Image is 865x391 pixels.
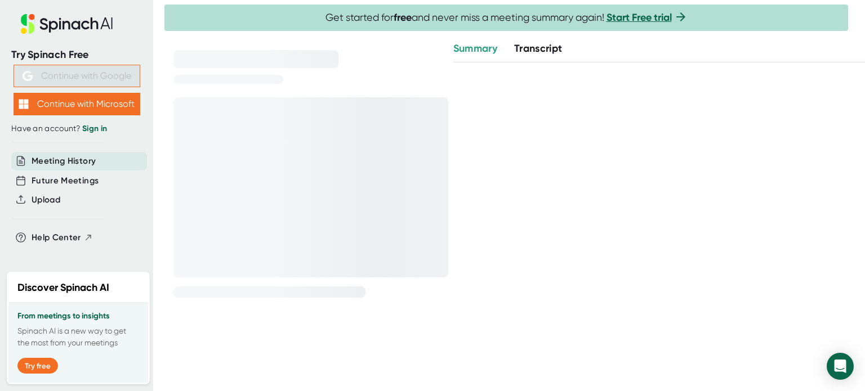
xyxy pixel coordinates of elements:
button: Continue with Google [14,65,140,87]
button: Try free [17,358,58,374]
b: free [394,11,412,24]
span: Get started for and never miss a meeting summary again! [326,11,688,24]
img: Aehbyd4JwY73AAAAAElFTkSuQmCC [23,71,33,81]
span: Summary [453,42,497,55]
button: Summary [453,41,497,56]
button: Transcript [514,41,563,56]
div: Try Spinach Free [11,48,142,61]
a: Start Free trial [607,11,672,24]
div: Have an account? [11,124,142,134]
button: Future Meetings [32,174,99,187]
button: Continue with Microsoft [14,93,140,115]
button: Upload [32,194,60,206]
a: Sign in [82,124,107,133]
p: Spinach AI is a new way to get the most from your meetings [17,325,139,349]
span: Transcript [514,42,563,55]
h2: Discover Spinach AI [17,280,109,295]
div: Open Intercom Messenger [827,353,854,380]
h3: From meetings to insights [17,312,139,321]
button: Meeting History [32,155,96,168]
span: Help Center [32,231,81,244]
button: Help Center [32,231,93,244]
